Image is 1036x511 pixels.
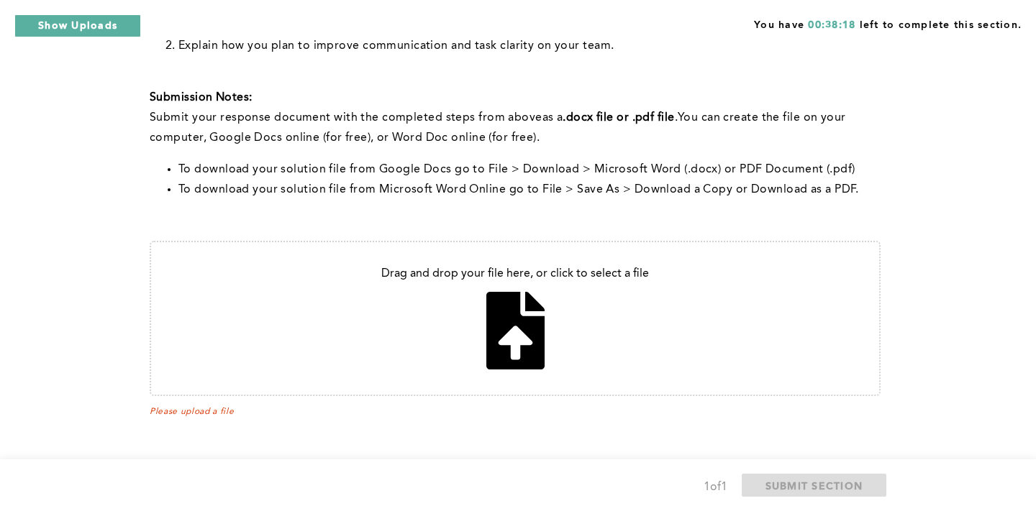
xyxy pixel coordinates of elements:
li: To download your solution file from Google Docs go to File > Download > Microsoft Word (.docx) or... [178,160,881,180]
span: . [675,112,678,124]
div: 1 of 1 [704,477,727,497]
span: You have left to complete this section. [754,14,1022,32]
span: Explain how you plan to improve communication and task clarity on your team. [178,40,614,52]
button: Show Uploads [14,14,141,37]
span: as a [542,112,563,124]
span: Submit your response document [150,112,334,124]
li: To download your solution file from Microsoft Word Online go to File > Save As > Download a Copy ... [178,180,881,200]
button: SUBMIT SECTION [742,474,887,497]
p: with the completed steps from above You can create the file on your computer, Google Docs online ... [150,108,881,148]
strong: .docx file or .pdf file [563,112,674,124]
strong: Submission Notes: [150,92,252,103]
span: Please upload a file [150,407,881,417]
span: SUBMIT SECTION [765,479,863,492]
span: 00:38:18 [808,20,855,30]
